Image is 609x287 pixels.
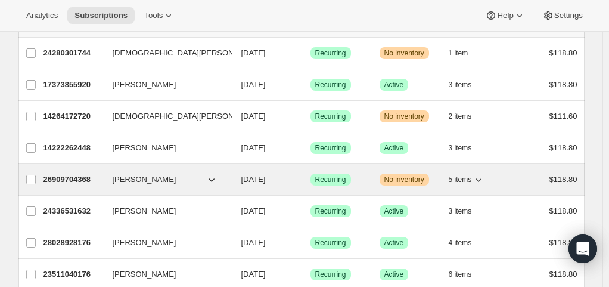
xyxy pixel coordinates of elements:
[19,7,65,24] button: Analytics
[144,11,163,20] span: Tools
[568,234,597,263] div: Open Intercom Messenger
[44,237,103,249] p: 28028928176
[384,48,424,58] span: No inventory
[241,143,266,152] span: [DATE]
[113,79,176,91] span: [PERSON_NAME]
[105,138,225,158] button: [PERSON_NAME]
[549,112,577,121] span: $111.60
[315,238,346,248] span: Recurring
[26,11,58,20] span: Analytics
[315,175,346,184] span: Recurring
[549,80,577,89] span: $118.80
[44,266,577,283] div: 23511040176[PERSON_NAME][DATE]SuccessRecurringSuccessActive6 items$118.80
[44,110,103,122] p: 14264172720
[113,205,176,217] span: [PERSON_NAME]
[44,47,103,59] p: 24280301744
[105,107,225,126] button: [DEMOGRAPHIC_DATA][PERSON_NAME]
[549,206,577,215] span: $118.80
[67,7,135,24] button: Subscriptions
[384,143,404,153] span: Active
[44,171,577,188] div: 26909704368[PERSON_NAME][DATE]SuccessRecurringWarningNo inventory5 items$118.80
[535,7,590,24] button: Settings
[113,269,176,280] span: [PERSON_NAME]
[241,48,266,57] span: [DATE]
[449,234,485,251] button: 4 items
[315,143,346,153] span: Recurring
[449,76,485,93] button: 3 items
[44,140,577,156] div: 14222262448[PERSON_NAME][DATE]SuccessRecurringSuccessActive3 items$118.80
[449,203,485,220] button: 3 items
[549,270,577,279] span: $118.80
[113,110,263,122] span: [DEMOGRAPHIC_DATA][PERSON_NAME]
[384,206,404,216] span: Active
[549,175,577,184] span: $118.80
[241,80,266,89] span: [DATE]
[449,45,481,61] button: 1 item
[549,238,577,247] span: $118.80
[44,269,103,280] p: 23511040176
[449,171,485,188] button: 5 items
[241,175,266,184] span: [DATE]
[497,11,513,20] span: Help
[549,48,577,57] span: $118.80
[449,112,472,121] span: 2 items
[449,266,485,283] button: 6 items
[449,48,468,58] span: 1 item
[44,79,103,91] p: 17373855920
[315,112,346,121] span: Recurring
[384,175,424,184] span: No inventory
[241,112,266,121] span: [DATE]
[315,48,346,58] span: Recurring
[241,238,266,247] span: [DATE]
[478,7,532,24] button: Help
[74,11,128,20] span: Subscriptions
[44,45,577,61] div: 24280301744[DEMOGRAPHIC_DATA][PERSON_NAME][DATE]SuccessRecurringWarningNo inventory1 item$118.80
[315,270,346,279] span: Recurring
[113,237,176,249] span: [PERSON_NAME]
[44,174,103,186] p: 26909704368
[384,80,404,90] span: Active
[105,75,225,94] button: [PERSON_NAME]
[105,202,225,221] button: [PERSON_NAME]
[113,142,176,154] span: [PERSON_NAME]
[384,270,404,279] span: Active
[315,80,346,90] span: Recurring
[449,80,472,90] span: 3 items
[113,174,176,186] span: [PERSON_NAME]
[105,233,225,252] button: [PERSON_NAME]
[449,143,472,153] span: 3 items
[113,47,263,59] span: [DEMOGRAPHIC_DATA][PERSON_NAME]
[44,142,103,154] p: 14222262448
[44,205,103,217] p: 24336531632
[384,112,424,121] span: No inventory
[137,7,182,24] button: Tools
[241,270,266,279] span: [DATE]
[449,270,472,279] span: 6 items
[449,238,472,248] span: 4 items
[44,76,577,93] div: 17373855920[PERSON_NAME][DATE]SuccessRecurringSuccessActive3 items$118.80
[105,170,225,189] button: [PERSON_NAME]
[449,175,472,184] span: 5 items
[44,234,577,251] div: 28028928176[PERSON_NAME][DATE]SuccessRecurringSuccessActive4 items$118.80
[449,206,472,216] span: 3 items
[241,206,266,215] span: [DATE]
[554,11,583,20] span: Settings
[105,265,225,284] button: [PERSON_NAME]
[44,108,577,125] div: 14264172720[DEMOGRAPHIC_DATA][PERSON_NAME][DATE]SuccessRecurringWarningNo inventory2 items$111.60
[315,206,346,216] span: Recurring
[44,203,577,220] div: 24336531632[PERSON_NAME][DATE]SuccessRecurringSuccessActive3 items$118.80
[384,238,404,248] span: Active
[449,140,485,156] button: 3 items
[105,44,225,63] button: [DEMOGRAPHIC_DATA][PERSON_NAME]
[449,108,485,125] button: 2 items
[549,143,577,152] span: $118.80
